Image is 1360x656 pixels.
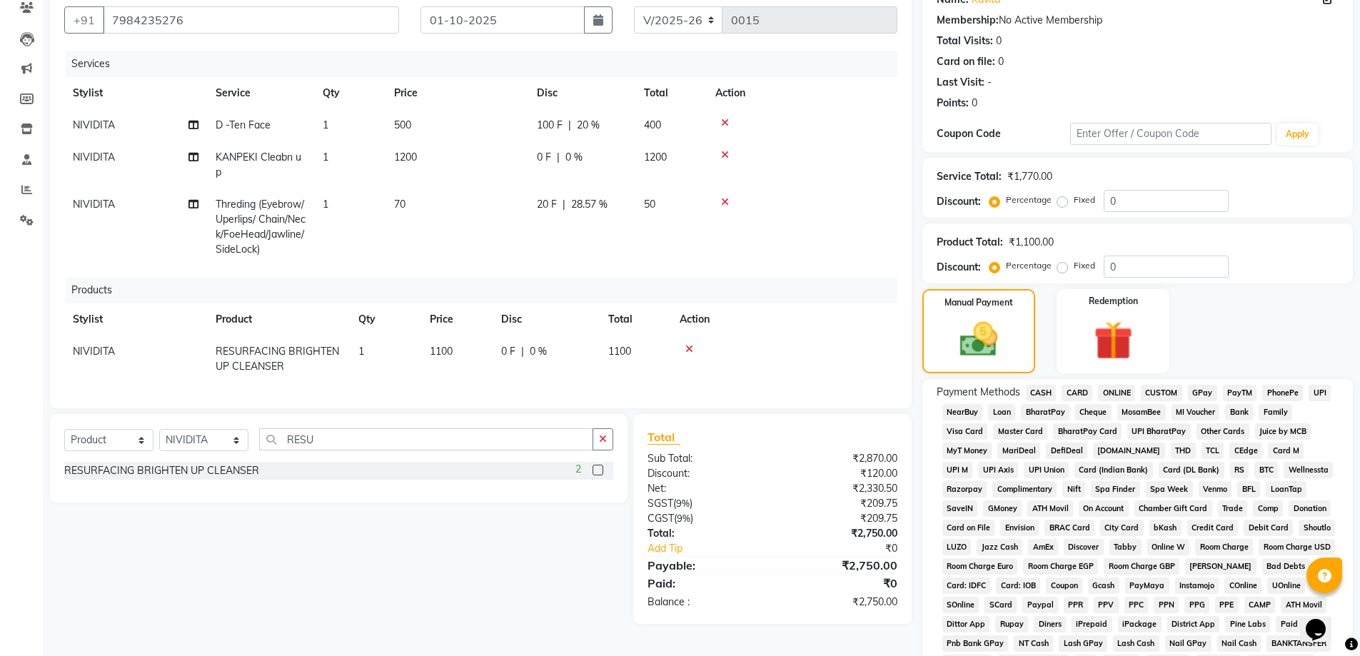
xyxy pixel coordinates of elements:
[707,77,897,109] th: Action
[1007,169,1052,184] div: ₹1,770.00
[992,481,1057,498] span: Complimentary
[66,277,908,303] div: Products
[1024,462,1069,478] span: UPI Union
[1266,635,1331,652] span: BANKTANSFER
[648,430,680,445] span: Total
[1259,539,1335,555] span: Room Charge USD
[1062,385,1092,401] span: CARD
[942,616,990,632] span: Dittor App
[1059,635,1107,652] span: Lash GPay
[987,75,992,90] div: -
[1276,616,1331,632] span: Paid in Cash
[972,96,977,111] div: 0
[637,496,772,511] div: ( )
[648,497,673,510] span: SGST
[1098,385,1135,401] span: ONLINE
[772,511,908,526] div: ₹209.75
[1125,577,1169,594] span: PayMaya
[637,595,772,610] div: Balance :
[637,451,772,466] div: Sub Total:
[394,151,417,163] span: 1200
[323,151,328,163] span: 1
[1309,385,1331,401] span: UPI
[795,541,908,556] div: ₹0
[1074,193,1095,206] label: Fixed
[942,443,992,459] span: MyT Money
[537,197,557,212] span: 20 F
[942,481,987,498] span: Razorpay
[1167,616,1220,632] span: District App
[772,481,908,496] div: ₹2,330.50
[644,198,655,211] span: 50
[1185,558,1256,575] span: [PERSON_NAME]
[637,511,772,526] div: ( )
[997,443,1040,459] span: MariDeal
[1262,558,1310,575] span: Bad Debts
[637,466,772,481] div: Discount:
[772,575,908,592] div: ₹0
[977,539,1022,555] span: Jazz Cash
[1254,462,1278,478] span: BTC
[637,526,772,541] div: Total:
[323,118,328,131] span: 1
[984,597,1017,613] span: SCard
[1026,385,1057,401] span: CASH
[1117,404,1166,420] span: MosamBee
[493,303,600,335] th: Disc
[1217,635,1261,652] span: Nail Cash
[942,500,978,517] span: SaveIN
[600,303,671,335] th: Total
[1044,520,1094,536] span: BRAC Card
[563,197,565,212] span: |
[1072,616,1112,632] span: iPrepaid
[937,75,984,90] div: Last Visit:
[1225,616,1270,632] span: Pine Labs
[1093,443,1165,459] span: [DOMAIN_NAME]
[1075,404,1112,420] span: Cheque
[1021,404,1069,420] span: BharatPay
[1215,597,1239,613] span: PPE
[1184,597,1209,613] span: PPG
[1266,481,1306,498] span: LoanTap
[1159,462,1224,478] span: Card (DL Bank)
[996,577,1040,594] span: Card: IOB
[1046,443,1087,459] span: DefiDeal
[637,481,772,496] div: Net:
[216,151,301,178] span: KANPEKI Cleabn up
[937,169,1002,184] div: Service Total:
[1006,259,1052,272] label: Percentage
[1289,500,1331,517] span: Donation
[942,404,983,420] span: NearBuy
[644,118,661,131] span: 400
[1088,577,1119,594] span: Gcash
[1154,597,1179,613] span: PPN
[637,557,772,574] div: Payable:
[1023,558,1098,575] span: Room Charge EGP
[530,344,547,359] span: 0 %
[1124,597,1149,613] span: PPC
[942,423,988,440] span: Visa Card
[637,575,772,592] div: Paid:
[1244,520,1293,536] span: Debit Card
[644,151,667,163] span: 1200
[1009,235,1054,250] div: ₹1,100.00
[1074,462,1153,478] span: Card (Indian Bank)
[942,539,972,555] span: LUZO
[568,118,571,133] span: |
[537,118,563,133] span: 100 F
[993,423,1047,440] span: Master Card
[988,404,1015,420] span: Loan
[73,151,115,163] span: NIVIDITA
[501,344,515,359] span: 0 F
[942,462,973,478] span: UPI M
[1027,500,1073,517] span: ATH Movil
[1064,597,1088,613] span: PPR
[1218,500,1248,517] span: Trade
[978,462,1018,478] span: UPI Axis
[1089,295,1138,308] label: Redemption
[1091,481,1140,498] span: Spa Finder
[64,77,207,109] th: Stylist
[1244,597,1276,613] span: CAMP
[1022,597,1058,613] span: Paypal
[64,303,207,335] th: Stylist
